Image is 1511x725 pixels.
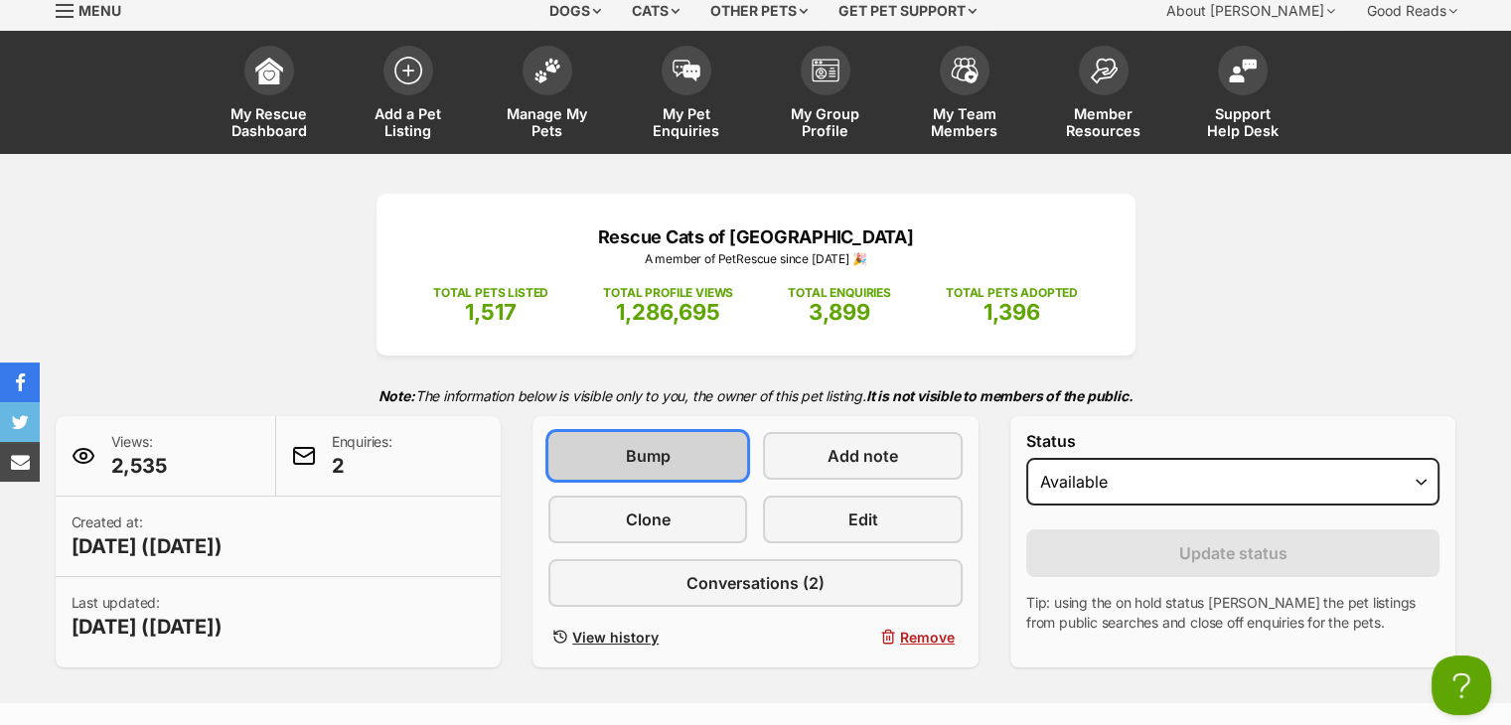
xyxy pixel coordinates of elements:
strong: Note: [378,387,415,404]
a: My Group Profile [756,36,895,154]
p: Rescue Cats of [GEOGRAPHIC_DATA] [406,223,1106,250]
span: [DATE] ([DATE]) [72,532,223,560]
span: Conversations (2) [686,571,825,595]
strong: It is not visible to members of the public. [866,387,1133,404]
p: The information below is visible only to you, the owner of this pet listing. [56,375,1456,416]
p: TOTAL PROFILE VIEWS [603,284,733,302]
span: [DATE] ([DATE]) [72,613,223,641]
a: My Rescue Dashboard [200,36,339,154]
a: Support Help Desk [1173,36,1312,154]
a: Add a Pet Listing [339,36,478,154]
p: Tip: using the on hold status [PERSON_NAME] the pet listings from public searches and close off e... [1026,593,1440,633]
span: My Rescue Dashboard [225,105,314,139]
button: Remove [763,623,962,652]
p: TOTAL PETS LISTED [433,284,548,302]
span: 2 [332,452,392,480]
a: Manage My Pets [478,36,617,154]
p: Enquiries: [332,432,392,480]
span: My Group Profile [781,105,870,139]
a: Bump [548,432,747,480]
span: 1,396 [983,299,1040,325]
img: add-pet-listing-icon-0afa8454b4691262ce3f59096e99ab1cd57d4a30225e0717b998d2c9b9846f56.svg [394,57,422,84]
span: View history [572,627,659,648]
span: 1,286,695 [616,299,720,325]
a: My Team Members [895,36,1034,154]
button: Update status [1026,529,1440,577]
a: Conversations (2) [548,559,963,607]
span: 2,535 [111,452,167,480]
p: Created at: [72,512,223,560]
p: TOTAL PETS ADOPTED [946,284,1078,302]
a: My Pet Enquiries [617,36,756,154]
img: manage-my-pets-icon-02211641906a0b7f246fdf0571729dbe1e7629f14944591b6c1af311fb30b64b.svg [533,58,561,83]
span: Menu [78,2,121,19]
iframe: Help Scout Beacon - Open [1432,655,1491,715]
span: 3,899 [809,299,870,325]
span: 1,517 [465,299,517,325]
span: Bump [626,444,671,468]
span: My Pet Enquiries [642,105,731,139]
span: Update status [1179,541,1287,565]
a: Add note [763,432,962,480]
p: A member of PetRescue since [DATE] 🎉 [406,250,1106,268]
span: Add a Pet Listing [364,105,453,139]
a: View history [548,623,747,652]
a: Clone [548,496,747,543]
img: pet-enquiries-icon-7e3ad2cf08bfb03b45e93fb7055b45f3efa6380592205ae92323e6603595dc1f.svg [673,60,700,81]
a: Member Resources [1034,36,1173,154]
img: member-resources-icon-8e73f808a243e03378d46382f2149f9095a855e16c252ad45f914b54edf8863c.svg [1090,58,1118,84]
a: Edit [763,496,962,543]
img: help-desk-icon-fdf02630f3aa405de69fd3d07c3f3aa587a6932b1a1747fa1d2bba05be0121f9.svg [1229,59,1257,82]
p: TOTAL ENQUIRIES [788,284,890,302]
img: team-members-icon-5396bd8760b3fe7c0b43da4ab00e1e3bb1a5d9ba89233759b79545d2d3fc5d0d.svg [951,58,979,83]
p: Views: [111,432,167,480]
span: Manage My Pets [503,105,592,139]
img: dashboard-icon-eb2f2d2d3e046f16d808141f083e7271f6b2e854fb5c12c21221c1fb7104beca.svg [255,57,283,84]
span: My Team Members [920,105,1009,139]
img: group-profile-icon-3fa3cf56718a62981997c0bc7e787c4b2cf8bcc04b72c1350f741eb67cf2f40e.svg [812,59,839,82]
span: Edit [848,507,878,531]
span: Add note [828,444,898,468]
span: Support Help Desk [1198,105,1287,139]
label: Status [1026,432,1440,450]
span: Member Resources [1059,105,1148,139]
p: Last updated: [72,593,223,641]
span: Remove [900,627,955,648]
span: Clone [626,507,671,531]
